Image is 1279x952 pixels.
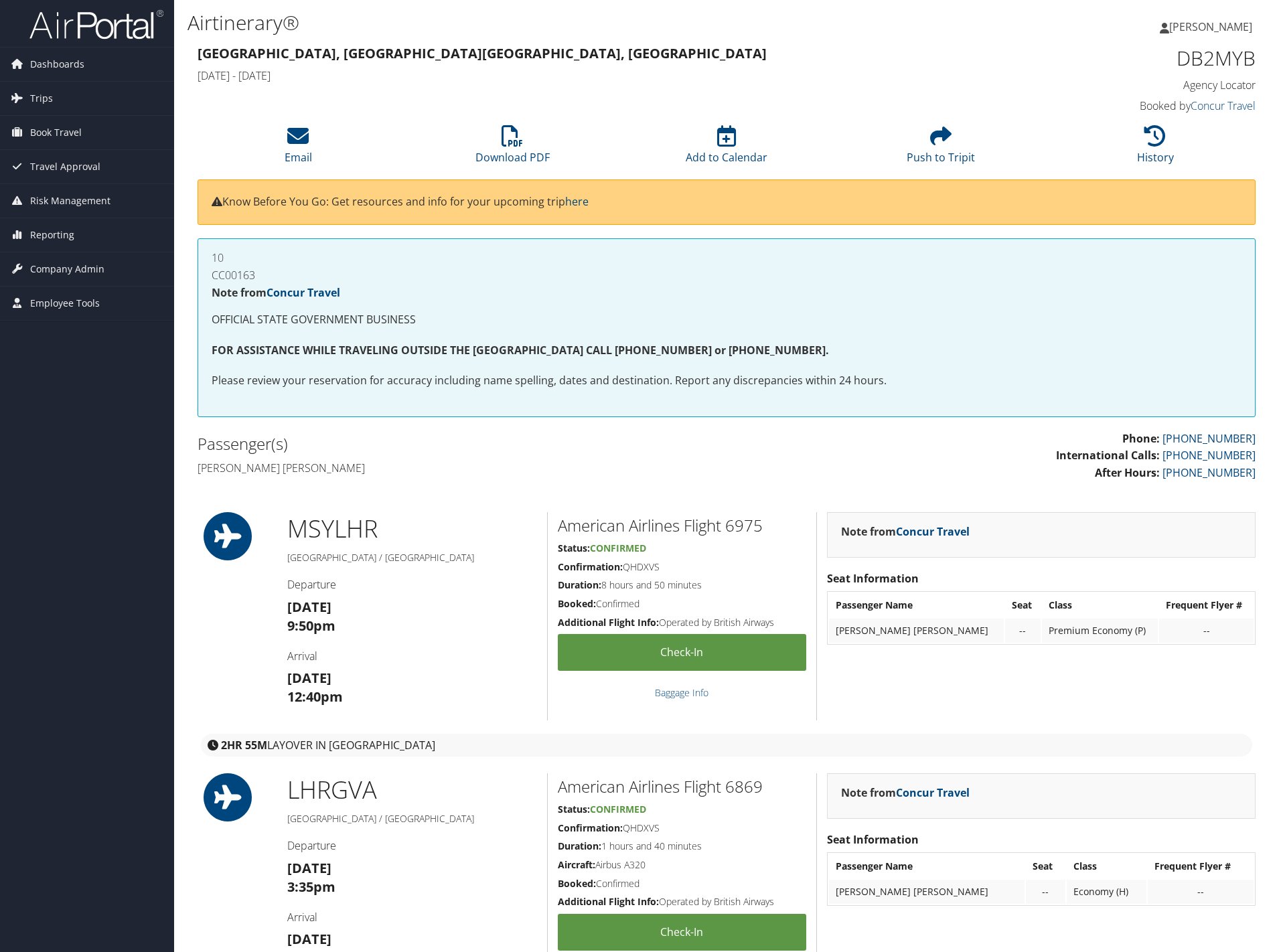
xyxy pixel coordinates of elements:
[198,68,986,83] h4: [DATE] - [DATE]
[198,432,717,455] h2: Passenger(s)
[287,551,537,564] h5: [GEOGRAPHIC_DATA] / [GEOGRAPHIC_DATA]
[212,270,1242,281] h4: CC00163
[558,597,807,611] h5: Confirmed
[287,617,335,635] strong: 9:50pm
[827,832,919,847] strong: Seat Information
[285,133,312,165] a: Email
[287,688,343,706] strong: 12:40pm
[1166,625,1247,637] div: --
[30,218,74,252] span: Reporting
[287,577,537,592] h4: Departure
[565,194,589,209] a: here
[841,524,970,539] strong: Note from
[287,838,537,853] h4: Departure
[558,821,807,835] h5: QHDXVS
[1162,431,1256,446] a: [PHONE_NUMBER]
[1012,625,1034,637] div: --
[30,252,104,286] span: Company Admin
[558,775,807,798] h2: American Airlines Flight 6869
[841,785,970,800] strong: Note from
[1067,854,1147,878] th: Class
[1159,593,1254,617] th: Frequent Flyer #
[829,880,1025,904] td: [PERSON_NAME] [PERSON_NAME]
[30,82,53,115] span: Trips
[558,877,596,890] strong: Booked:
[287,859,331,877] strong: [DATE]
[558,616,807,629] h5: Operated by British Airways
[30,184,110,218] span: Risk Management
[896,785,970,800] a: Concur Travel
[558,578,601,591] strong: Duration:
[287,930,331,948] strong: [DATE]
[558,560,807,574] h5: QHDXVS
[829,854,1025,878] th: Passenger Name
[287,812,537,825] h5: [GEOGRAPHIC_DATA] / [GEOGRAPHIC_DATA]
[1067,880,1147,904] td: Economy (H)
[558,858,807,872] h5: Airbus A320
[1122,431,1160,446] strong: Phone:
[558,560,623,573] strong: Confirmation:
[896,524,970,539] a: Concur Travel
[1162,448,1256,463] a: [PHONE_NUMBER]
[267,285,340,300] a: Concur Travel
[212,311,1242,329] p: OFFICIAL STATE GOVERNMENT BUSINESS
[1137,133,1174,165] a: History
[558,597,596,610] strong: Booked:
[212,285,340,300] strong: Note from
[1191,98,1256,113] a: Concur Travel
[1095,465,1160,480] strong: After Hours:
[1056,448,1160,463] strong: International Calls:
[201,734,1252,757] div: layover in [GEOGRAPHIC_DATA]
[30,150,100,183] span: Travel Approval
[558,895,807,908] h5: Operated by British Airways
[1006,44,1256,72] h1: DB2MYB
[558,914,807,951] a: Check-in
[1006,98,1256,113] h4: Booked by
[1162,465,1256,480] a: [PHONE_NUMBER]
[287,878,335,896] strong: 3:35pm
[1033,886,1059,898] div: --
[1169,19,1252,34] span: [PERSON_NAME]
[558,821,623,834] strong: Confirmation:
[558,634,807,671] a: Check-in
[30,287,100,320] span: Employee Tools
[287,512,537,546] h1: MSY LHR
[212,372,1242,390] p: Please review your reservation for accuracy including name spelling, dates and destination. Repor...
[30,116,82,149] span: Book Travel
[590,542,646,554] span: Confirmed
[1042,593,1158,617] th: Class
[287,649,537,663] h4: Arrival
[287,669,331,687] strong: [DATE]
[829,619,1004,643] td: [PERSON_NAME] [PERSON_NAME]
[221,738,267,752] strong: 2HR 55M
[287,910,537,925] h4: Arrival
[1148,854,1254,878] th: Frequent Flyer #
[558,840,601,852] strong: Duration:
[686,133,767,165] a: Add to Calendar
[29,9,163,40] img: airportal-logo.png
[558,578,807,592] h5: 8 hours and 50 minutes
[287,598,331,616] strong: [DATE]
[655,686,708,699] a: Baggage Info
[212,252,1242,263] h4: 10
[558,895,659,908] strong: Additional Flight Info:
[1006,78,1256,92] h4: Agency Locator
[1026,854,1065,878] th: Seat
[198,44,767,62] strong: [GEOGRAPHIC_DATA], [GEOGRAPHIC_DATA] [GEOGRAPHIC_DATA], [GEOGRAPHIC_DATA]
[212,193,1242,211] p: Know Before You Go: Get resources and info for your upcoming trip
[198,461,717,475] h4: [PERSON_NAME] [PERSON_NAME]
[558,616,659,629] strong: Additional Flight Info:
[558,542,590,554] strong: Status:
[829,593,1004,617] th: Passenger Name
[187,9,906,37] h1: Airtinerary®
[212,343,829,358] strong: FOR ASSISTANCE WHILE TRAVELING OUTSIDE THE [GEOGRAPHIC_DATA] CALL [PHONE_NUMBER] or [PHONE_NUMBER].
[590,803,646,815] span: Confirmed
[558,840,807,853] h5: 1 hours and 40 minutes
[558,858,595,871] strong: Aircraft:
[1042,619,1158,643] td: Premium Economy (P)
[1160,7,1266,47] a: [PERSON_NAME]
[558,877,807,890] h5: Confirmed
[827,571,919,586] strong: Seat Information
[907,133,975,165] a: Push to Tripit
[1154,886,1247,898] div: --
